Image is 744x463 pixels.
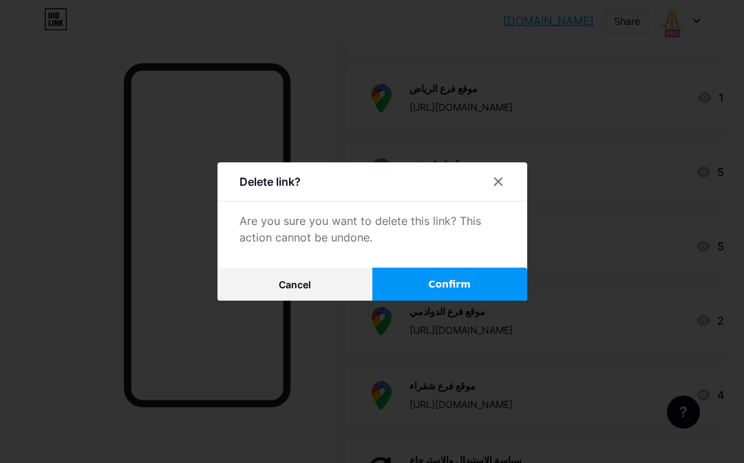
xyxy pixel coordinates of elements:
[240,213,505,246] div: Are you sure you want to delete this link? This action cannot be undone.
[279,279,311,290] span: Cancel
[217,268,372,301] button: Cancel
[428,277,471,292] span: Confirm
[372,268,527,301] button: Confirm
[240,173,301,190] div: Delete link?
